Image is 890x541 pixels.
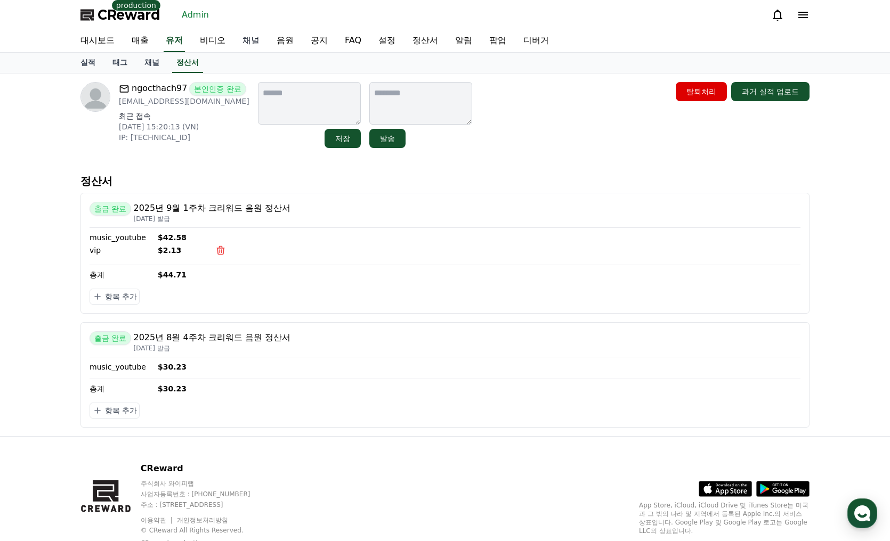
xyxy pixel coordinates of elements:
[164,30,185,52] a: 유저
[80,6,160,23] a: CReward
[137,338,205,364] a: 설정
[72,53,104,73] a: 실적
[172,53,203,73] a: 정산서
[141,501,328,509] p: 주소 : [STREET_ADDRESS]
[90,269,153,280] p: 총계
[158,383,800,394] p: $30.23
[90,289,140,305] button: 항목 추가
[639,501,810,535] p: App Store, iCloud, iCloud Drive 및 iTunes Store는 미국과 그 밖의 나라 및 지역에서 등록된 Apple Inc.의 서비스 상표입니다. Goo...
[141,490,328,498] p: 사업자등록번호 : [PHONE_NUMBER]
[119,111,249,121] p: 최근 접속
[370,30,404,52] a: 설정
[119,96,249,106] p: [EMAIL_ADDRESS][DOMAIN_NAME]
[177,517,228,524] a: 개인정보처리방침
[165,354,177,362] span: 설정
[98,6,160,23] span: CReward
[302,30,336,52] a: 공지
[90,403,140,419] button: 항목 추가
[90,362,153,372] p: music_youtube
[141,479,328,488] p: 주식회사 와이피랩
[141,526,328,535] p: © CReward All Rights Reserved.
[133,215,290,223] p: [DATE] 발급
[177,6,213,23] a: Admin
[80,82,110,112] img: profile image
[141,517,174,524] a: 이용약관
[80,174,810,188] p: 정산서
[123,30,157,52] a: 매출
[104,53,136,73] a: 태그
[447,30,481,52] a: 알림
[133,202,290,215] p: 2025년 9월 1주차 크리워드 음원 정산서
[98,354,110,363] span: 대화
[90,331,131,345] span: 출금 완료
[90,245,153,258] p: vip
[158,362,211,372] p: $30.23
[158,232,211,243] p: $42.58
[90,383,153,394] p: 총계
[119,132,249,143] p: IP: [TECHNICAL_ID]
[234,30,268,52] a: 채널
[90,232,153,243] p: music_youtube
[731,82,810,101] button: 과거 실적 업로드
[3,338,70,364] a: 홈
[158,269,800,280] p: $44.71
[90,202,131,216] span: 출금 완료
[136,53,168,73] a: 채널
[325,129,361,148] button: 저장
[34,354,40,362] span: 홈
[158,245,211,258] p: $2.13
[191,30,234,52] a: 비디오
[70,338,137,364] a: 대화
[676,82,727,101] button: 탈퇴처리
[141,462,328,475] p: CReward
[132,82,187,96] span: ngocthach97
[404,30,447,52] a: 정산서
[189,82,246,96] span: 본인인증 완료
[515,30,557,52] a: 디버거
[72,30,123,52] a: 대시보드
[133,344,290,353] p: [DATE] 발급
[481,30,515,52] a: 팝업
[268,30,302,52] a: 음원
[336,30,370,52] a: FAQ
[119,121,249,132] p: [DATE] 15:20:13 (VN)
[369,129,406,148] button: 발송
[133,331,290,344] p: 2025년 8월 4주차 크리워드 음원 정산서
